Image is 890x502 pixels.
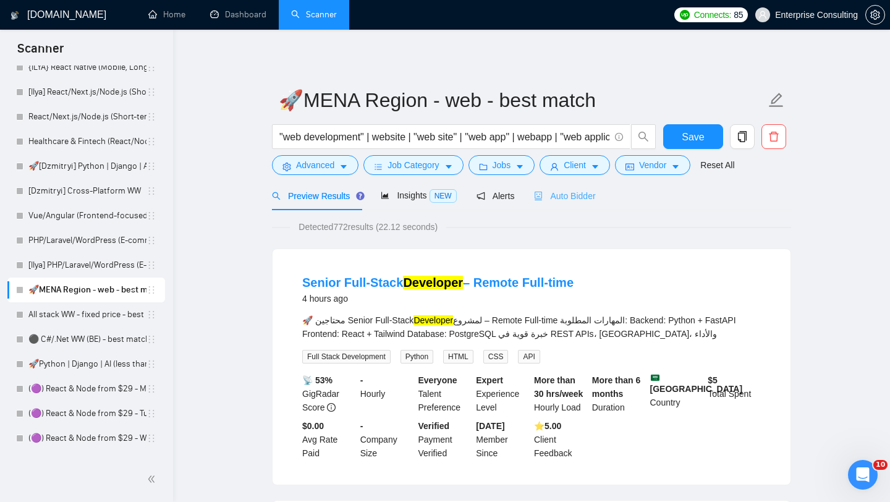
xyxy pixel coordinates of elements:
button: search [631,124,656,149]
span: 85 [734,8,743,22]
li: 🚀[Dzmitryi] Python | Django | AI / [7,154,165,179]
input: Search Freelance Jobs... [279,129,609,145]
span: Advanced [296,158,334,172]
span: 10 [873,460,888,470]
li: [Dzmitryi] Cross-Platform WW [7,179,165,203]
span: Alerts [477,191,515,201]
b: [GEOGRAPHIC_DATA] [650,373,743,394]
div: Payment Verified [416,419,474,460]
b: - [360,421,363,431]
span: caret-down [591,162,600,171]
li: (🟣) React & Node from $29 - Tue [7,401,165,426]
button: folderJobscaret-down [468,155,535,175]
a: React/Next.js/Node.js (Short-term, MVP/Startups) [28,104,146,129]
div: 🚀 محتاجين Senior Full-Stack لمشروع – Remote Full-time المهارات المطلوبة: Backend: Python + FastAP... [302,313,761,341]
span: holder [146,161,156,171]
span: search [272,192,281,200]
a: searchScanner [291,9,337,20]
span: holder [146,186,156,196]
span: folder [479,162,488,171]
div: Total Spent [705,373,763,414]
button: idcardVendorcaret-down [615,155,690,175]
a: Healthcare & Fintech (React/Node.js/PHP) [28,129,146,154]
b: More than 30 hrs/week [534,375,583,399]
li: [Ilya] React/Next.js/Node.js (Short-term, MVP/Startups) [7,80,165,104]
span: delete [762,131,786,142]
div: Talent Preference [416,373,474,414]
a: 🚀[Dzmitryi] Python | Django | AI / [28,154,146,179]
span: setting [282,162,291,171]
span: Jobs [493,158,511,172]
span: double-left [147,473,159,485]
div: Hourly Load [532,373,590,414]
span: setting [866,10,884,20]
span: user [758,11,767,19]
span: holder [146,211,156,221]
span: holder [146,112,156,122]
b: Verified [418,421,450,431]
button: copy [730,124,755,149]
a: (🟣) React & Node from $29 - Mon [28,376,146,401]
span: idcard [625,162,634,171]
span: Job Category [388,158,439,172]
span: caret-down [444,162,453,171]
span: Connects: [694,8,731,22]
span: Full Stack Development [302,350,391,364]
li: React/Next.js/Node.js (Short-term, MVP/Startups) [7,104,165,129]
span: holder [146,260,156,270]
li: Vue/Angular (Frontend-focused, Long-term) [7,203,165,228]
a: [Ilya] PHP/Laravel/WordPress (E-commerce & EdTech) [28,253,146,278]
b: - [360,375,363,385]
div: Duration [590,373,648,414]
a: Vue/Angular (Frontend-focused, Long-term) [28,203,146,228]
b: [DATE] [476,421,504,431]
a: homeHome [148,9,185,20]
li: {ILYA} React Native (Mobile, Long-term) [7,55,165,80]
b: 📡 53% [302,375,333,385]
span: caret-down [339,162,348,171]
a: ⚫ C#/.Net WW (BE) - best match [28,327,146,352]
span: holder [146,62,156,72]
div: Client Feedback [532,419,590,460]
img: 🇸🇦 [651,373,659,382]
li: All stack WW - fixed price - best match [7,302,165,327]
b: ⭐️ 5.00 [534,421,561,431]
span: Vendor [639,158,666,172]
span: area-chart [381,191,389,200]
a: dashboardDashboard [210,9,266,20]
b: $ 5 [708,375,718,385]
span: user [550,162,559,171]
button: delete [761,124,786,149]
button: barsJob Categorycaret-down [363,155,463,175]
li: ⚫ C#/.Net WW (BE) - best match [7,327,165,352]
a: (🟣) React & Node from $29 - Wed [28,426,146,451]
div: GigRadar Score [300,373,358,414]
div: Experience Level [473,373,532,414]
span: holder [146,359,156,369]
span: holder [146,433,156,443]
span: robot [534,192,543,200]
span: holder [146,384,156,394]
a: [Ilya] React/Next.js/Node.js (Short-term, MVP/Startups) [28,80,146,104]
div: Hourly [358,373,416,414]
b: More than 6 months [592,375,641,399]
div: Member Since [473,419,532,460]
div: Avg Rate Paid [300,419,358,460]
a: PHP/Laravel/WordPress (E-commerce & EdTech) [28,228,146,253]
span: caret-down [515,162,524,171]
button: Save [663,124,723,149]
img: upwork-logo.png [680,10,690,20]
b: Expert [476,375,503,385]
span: info-circle [615,133,623,141]
iframe: Intercom live chat [848,460,878,490]
span: bars [374,162,383,171]
a: Reset All [700,158,734,172]
span: Client [564,158,586,172]
span: info-circle [327,403,336,412]
span: holder [146,285,156,295]
div: Tooltip anchor [355,190,366,202]
span: Preview Results [272,191,361,201]
button: setting [865,5,885,25]
li: PHP/Laravel/WordPress (E-commerce & EdTech) [7,228,165,253]
span: Insights [381,190,456,200]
